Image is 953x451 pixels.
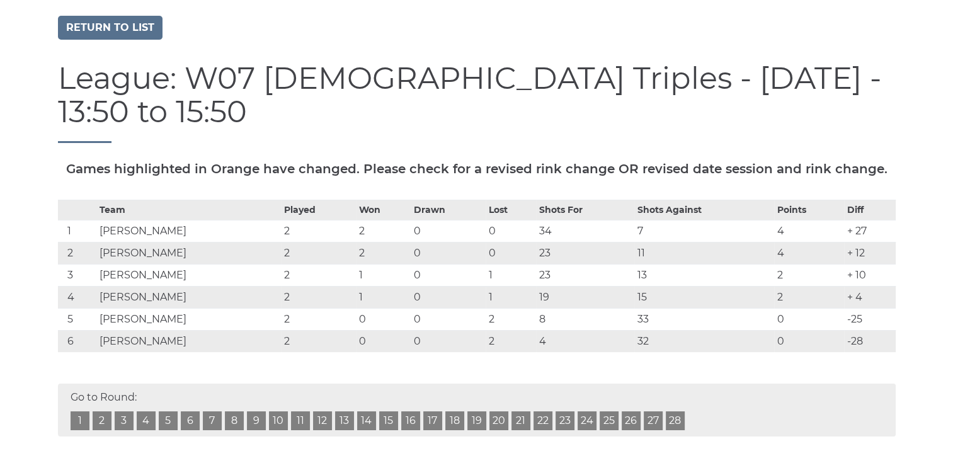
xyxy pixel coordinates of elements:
[225,411,244,430] a: 8
[486,264,535,286] td: 1
[181,411,200,430] a: 6
[281,220,356,242] td: 2
[411,264,486,286] td: 0
[58,264,96,286] td: 3
[467,411,486,430] a: 19
[634,286,774,308] td: 15
[58,62,896,143] h1: League: W07 [DEMOGRAPHIC_DATA] Triples - [DATE] - 13:50 to 15:50
[269,411,288,430] a: 10
[486,220,535,242] td: 0
[536,330,635,352] td: 4
[774,200,844,220] th: Points
[644,411,663,430] a: 27
[281,200,356,220] th: Played
[159,411,178,430] a: 5
[356,308,411,330] td: 0
[556,411,574,430] a: 23
[96,264,281,286] td: [PERSON_NAME]
[844,220,895,242] td: + 27
[634,242,774,264] td: 11
[634,330,774,352] td: 32
[844,286,895,308] td: + 4
[411,200,486,220] th: Drawn
[774,286,844,308] td: 2
[281,264,356,286] td: 2
[356,200,411,220] th: Won
[411,330,486,352] td: 0
[486,308,535,330] td: 2
[401,411,420,430] a: 16
[411,286,486,308] td: 0
[445,411,464,430] a: 18
[536,286,635,308] td: 19
[58,220,96,242] td: 1
[313,411,332,430] a: 12
[58,384,896,437] div: Go to Round:
[774,264,844,286] td: 2
[356,286,411,308] td: 1
[93,411,111,430] a: 2
[137,411,156,430] a: 4
[486,242,535,264] td: 0
[844,330,895,352] td: -28
[71,411,89,430] a: 1
[281,242,356,264] td: 2
[96,286,281,308] td: [PERSON_NAME]
[58,330,96,352] td: 6
[411,242,486,264] td: 0
[622,411,641,430] a: 26
[291,411,310,430] a: 11
[58,162,896,176] h5: Games highlighted in Orange have changed. Please check for a revised rink change OR revised date ...
[486,330,535,352] td: 2
[247,411,266,430] a: 9
[281,330,356,352] td: 2
[600,411,619,430] a: 25
[774,220,844,242] td: 4
[411,220,486,242] td: 0
[96,330,281,352] td: [PERSON_NAME]
[489,411,508,430] a: 20
[96,200,281,220] th: Team
[335,411,354,430] a: 13
[634,308,774,330] td: 33
[58,16,163,40] a: Return to list
[357,411,376,430] a: 14
[511,411,530,430] a: 21
[634,200,774,220] th: Shots Against
[356,220,411,242] td: 2
[844,200,895,220] th: Diff
[96,220,281,242] td: [PERSON_NAME]
[844,242,895,264] td: + 12
[844,308,895,330] td: -25
[411,308,486,330] td: 0
[578,411,596,430] a: 24
[536,242,635,264] td: 23
[203,411,222,430] a: 7
[536,200,635,220] th: Shots For
[536,220,635,242] td: 34
[356,242,411,264] td: 2
[379,411,398,430] a: 15
[534,411,552,430] a: 22
[58,286,96,308] td: 4
[58,308,96,330] td: 5
[774,242,844,264] td: 4
[96,308,281,330] td: [PERSON_NAME]
[536,264,635,286] td: 23
[423,411,442,430] a: 17
[486,200,535,220] th: Lost
[281,308,356,330] td: 2
[774,308,844,330] td: 0
[634,220,774,242] td: 7
[634,264,774,286] td: 13
[774,330,844,352] td: 0
[536,308,635,330] td: 8
[96,242,281,264] td: [PERSON_NAME]
[486,286,535,308] td: 1
[356,264,411,286] td: 1
[356,330,411,352] td: 0
[281,286,356,308] td: 2
[115,411,134,430] a: 3
[666,411,685,430] a: 28
[844,264,895,286] td: + 10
